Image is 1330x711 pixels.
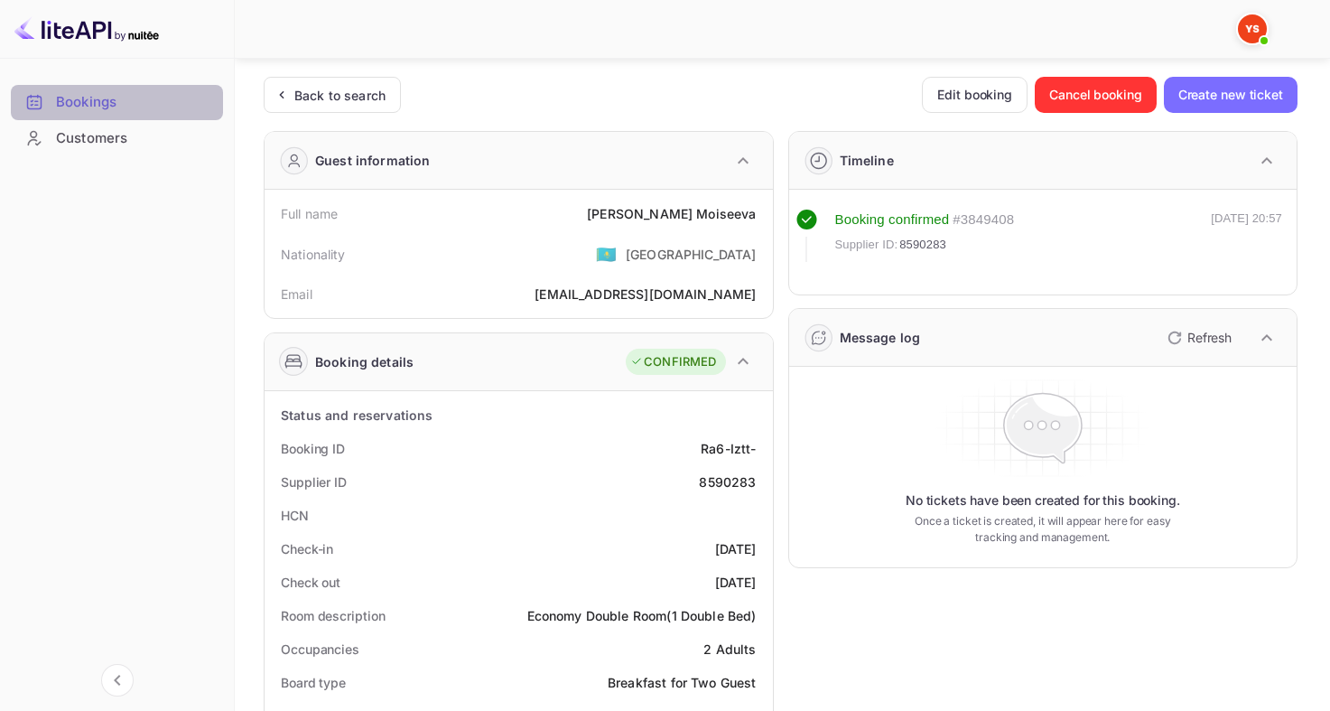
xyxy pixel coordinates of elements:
[840,328,921,347] div: Message log
[715,539,757,558] div: [DATE]
[703,640,756,659] div: 2 Adults
[922,77,1028,113] button: Edit booking
[1157,323,1239,352] button: Refresh
[840,151,894,170] div: Timeline
[1211,210,1282,262] div: [DATE] 20:57
[11,85,223,118] a: Bookings
[835,236,898,254] span: Supplier ID:
[701,439,756,458] div: Ra6-Iztt-
[294,86,386,105] div: Back to search
[608,673,756,692] div: Breakfast for Two Guest
[281,285,312,304] div: Email
[1187,328,1232,347] p: Refresh
[906,491,1180,510] p: No tickets have been created for this booking.
[535,285,756,304] div: [EMAIL_ADDRESS][DOMAIN_NAME]
[11,85,223,120] div: Bookings
[281,245,346,264] div: Nationality
[281,539,333,558] div: Check-in
[14,14,159,43] img: LiteAPI logo
[907,513,1178,546] p: Once a ticket is created, it will appear here for easy tracking and management.
[527,606,757,625] div: Economy Double Room(1 Double Bed)
[953,210,1014,230] div: # 3849408
[1238,14,1267,43] img: Yandex Support
[699,472,756,491] div: 8590283
[281,204,338,223] div: Full name
[281,472,347,491] div: Supplier ID
[626,245,757,264] div: [GEOGRAPHIC_DATA]
[281,673,346,692] div: Board type
[101,664,134,697] button: Collapse navigation
[715,573,757,592] div: [DATE]
[315,352,414,371] div: Booking details
[281,606,385,625] div: Room description
[281,640,359,659] div: Occupancies
[835,210,950,230] div: Booking confirmed
[596,238,617,270] span: United States
[281,506,309,525] div: HCN
[587,204,756,223] div: [PERSON_NAME] Moiseeva
[1164,77,1297,113] button: Create new ticket
[11,121,223,154] a: Customers
[281,406,432,425] div: Status and reservations
[630,353,716,371] div: CONFIRMED
[281,439,345,458] div: Booking ID
[11,121,223,156] div: Customers
[56,128,214,149] div: Customers
[315,151,431,170] div: Guest information
[899,236,946,254] span: 8590283
[56,92,214,113] div: Bookings
[281,573,340,592] div: Check out
[1035,77,1157,113] button: Cancel booking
